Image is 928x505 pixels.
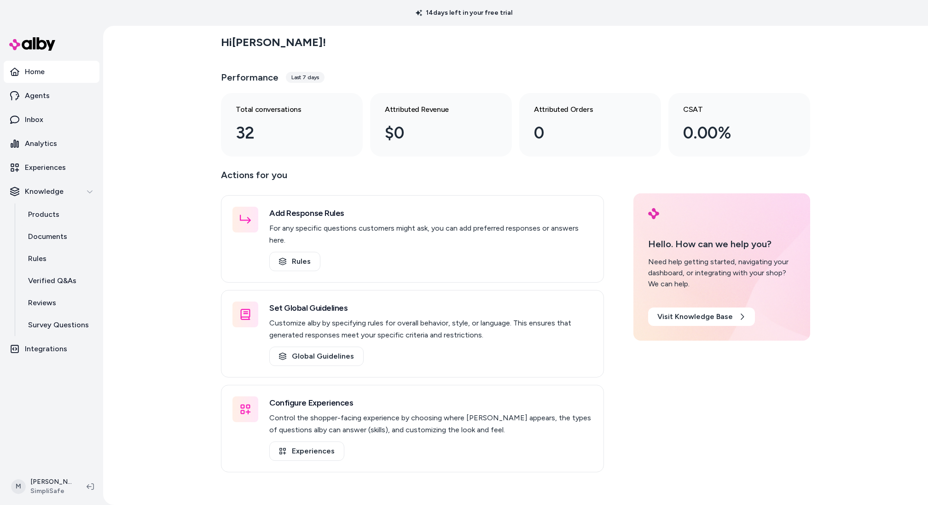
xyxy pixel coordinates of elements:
h3: Attributed Revenue [385,104,482,115]
p: [PERSON_NAME] [30,477,72,487]
div: $0 [385,121,482,145]
div: 32 [236,121,333,145]
a: Inbox [4,109,99,131]
p: 14 days left in your free trial [410,8,518,17]
p: Agents [25,90,50,101]
p: Products [28,209,59,220]
p: Documents [28,231,67,242]
p: Analytics [25,138,57,149]
p: Survey Questions [28,319,89,331]
h3: CSAT [683,104,781,115]
p: Integrations [25,343,67,354]
a: Agents [4,85,99,107]
a: Documents [19,226,99,248]
h3: Set Global Guidelines [269,302,592,314]
p: For any specific questions customers might ask, you can add preferred responses or answers here. [269,222,592,246]
h3: Total conversations [236,104,333,115]
h3: Attributed Orders [534,104,632,115]
p: Experiences [25,162,66,173]
a: Products [19,203,99,226]
button: M[PERSON_NAME]SimpliSafe [6,472,79,501]
a: Analytics [4,133,99,155]
h3: Add Response Rules [269,207,592,220]
div: 0.00% [683,121,781,145]
span: M [11,479,26,494]
img: alby Logo [9,37,55,51]
a: Attributed Orders 0 [519,93,661,157]
button: Knowledge [4,180,99,203]
a: Survey Questions [19,314,99,336]
a: Rules [19,248,99,270]
img: alby Logo [648,208,659,219]
div: Last 7 days [286,72,325,83]
a: Reviews [19,292,99,314]
p: Home [25,66,45,77]
p: Actions for you [221,168,604,190]
a: Rules [269,252,320,271]
p: Rules [28,253,46,264]
a: Verified Q&As [19,270,99,292]
h2: Hi [PERSON_NAME] ! [221,35,326,49]
div: Need help getting started, navigating your dashboard, or integrating with your shop? We can help. [648,256,795,290]
p: Customize alby by specifying rules for overall behavior, style, or language. This ensures that ge... [269,317,592,341]
a: Experiences [4,157,99,179]
a: Attributed Revenue $0 [370,93,512,157]
div: 0 [534,121,632,145]
p: Verified Q&As [28,275,76,286]
p: Knowledge [25,186,64,197]
p: Inbox [25,114,43,125]
a: Experiences [269,441,344,461]
a: Integrations [4,338,99,360]
a: Home [4,61,99,83]
span: SimpliSafe [30,487,72,496]
a: Visit Knowledge Base [648,308,755,326]
a: CSAT 0.00% [668,93,810,157]
h3: Configure Experiences [269,396,592,409]
p: Reviews [28,297,56,308]
a: Total conversations 32 [221,93,363,157]
p: Hello. How can we help you? [648,237,795,251]
h3: Performance [221,71,278,84]
p: Control the shopper-facing experience by choosing where [PERSON_NAME] appears, the types of quest... [269,412,592,436]
a: Global Guidelines [269,347,364,366]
